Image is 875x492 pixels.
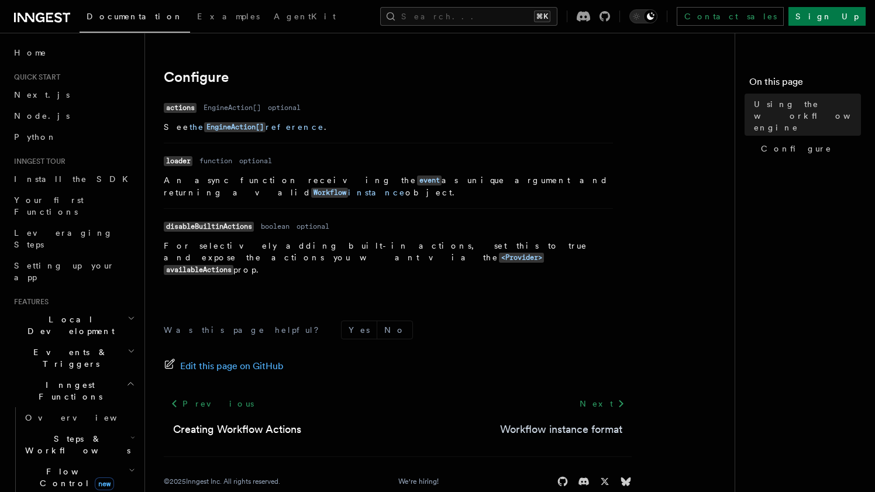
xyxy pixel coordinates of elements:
button: Steps & Workflows [20,428,137,461]
a: Configure [164,69,229,85]
span: new [95,477,114,490]
a: AgentKit [267,4,343,32]
span: Documentation [87,12,183,21]
a: Previous [164,393,260,414]
a: event [417,176,442,185]
a: Overview [20,407,137,428]
button: Local Development [9,309,137,342]
code: <Provider> [499,253,544,263]
span: Your first Functions [14,195,84,216]
span: AgentKit [274,12,336,21]
span: Events & Triggers [9,346,128,370]
a: Examples [190,4,267,32]
a: <Provider> [499,253,544,262]
a: We're hiring! [398,477,439,486]
a: Next.js [9,84,137,105]
a: Documentation [80,4,190,33]
dd: boolean [261,222,290,231]
a: Sign Up [788,7,866,26]
button: Events & Triggers [9,342,137,374]
p: For selectively adding built-in actions, set this to true and expose the actions you want via the... [164,240,613,276]
span: Steps & Workflows [20,433,130,456]
dd: optional [239,156,272,166]
span: Leveraging Steps [14,228,113,249]
span: Setting up your app [14,261,115,282]
button: No [377,321,412,339]
a: Using the workflow engine [749,94,861,138]
button: Inngest Functions [9,374,137,407]
a: Home [9,42,137,63]
span: Inngest tour [9,157,66,166]
button: Search...⌘K [380,7,557,26]
a: Python [9,126,137,147]
button: Toggle dark mode [629,9,657,23]
a: Node.js [9,105,137,126]
a: Setting up your app [9,255,137,288]
span: Examples [197,12,260,21]
h4: On this page [749,75,861,94]
a: Configure [756,138,861,159]
code: EngineAction[] [204,122,266,132]
span: Edit this page on GitHub [180,358,284,374]
dd: function [199,156,232,166]
kbd: ⌘K [534,11,550,22]
a: Workflow instance format [500,421,622,438]
span: Flow Control [20,466,129,489]
p: See . [164,121,613,133]
button: Yes [342,321,377,339]
span: Install the SDK [14,174,135,184]
span: Local Development [9,314,128,337]
a: Edit this page on GitHub [164,358,284,374]
dd: optional [297,222,329,231]
a: theEngineAction[]reference [190,122,324,132]
a: Workflowinstance [311,188,405,197]
span: Python [14,132,57,142]
a: Next [573,393,632,414]
span: Node.js [14,111,70,121]
a: Your first Functions [9,190,137,222]
span: Configure [761,143,832,154]
a: Contact sales [677,7,784,26]
dd: EngineAction[] [204,103,261,112]
div: © 2025 Inngest Inc. All rights reserved. [164,477,280,486]
a: Leveraging Steps [9,222,137,255]
code: loader [164,156,192,166]
p: An async function receiving the as unique argument and returning a valid object. [164,174,613,199]
code: disableBuiltinActions [164,222,254,232]
a: Creating Workflow Actions [173,421,301,438]
span: Home [14,47,47,59]
code: Workflow [311,188,348,198]
code: availableActions [164,265,233,275]
code: actions [164,103,197,113]
dd: optional [268,103,301,112]
a: Install the SDK [9,168,137,190]
span: Inngest Functions [9,379,126,402]
span: Quick start [9,73,60,82]
span: Overview [25,413,146,422]
p: Was this page helpful? [164,324,327,336]
span: Next.js [14,90,70,99]
span: Features [9,297,49,307]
